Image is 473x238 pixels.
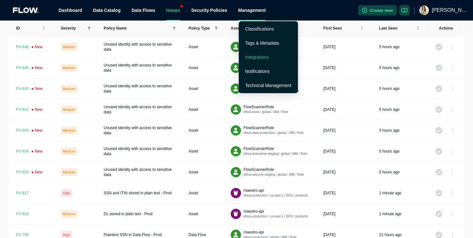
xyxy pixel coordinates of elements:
[245,69,270,74] a: Notifications
[189,86,198,91] span: Asset
[379,107,399,112] div: 5 hours ago
[233,65,238,71] img: Identity
[16,128,42,133] div: PV- 840
[231,84,299,94] div: IdentityFlowScannerRoleethos-data-staging / global / IAM / Role
[189,66,198,70] span: Asset
[323,190,336,196] div: [DATE]
[244,110,288,114] span: ethos-tools / global / IAM / Role
[189,128,198,133] span: Asset
[93,8,121,13] a: Data Catalog
[104,84,172,93] span: Unused identity with access to sensitive data
[231,104,241,115] button: Identity
[231,104,288,115] div: IdentityFlowScannerRoleethos-tools / global / IAM / Role
[189,212,198,216] span: Asset
[379,128,399,133] div: 5 hours ago
[61,168,77,176] div: Medium
[16,149,42,154] div: PV- 834
[231,209,241,219] button: Bucket
[245,26,274,31] a: Classifications
[233,232,238,238] img: Identity
[323,232,336,237] div: [DATE]
[61,26,85,31] span: Severity
[323,65,336,70] div: [DATE]
[16,107,42,112] div: PV- 842
[233,107,238,112] img: Identity
[245,55,269,60] a: Integrations
[231,146,307,156] div: IdentityFlowScannerRoleethos-enterprise-staging / global / IAM / Role
[231,188,308,198] div: Bucketmaestro-apiethos-production / us-east-1 / EKS / production / default
[379,65,399,70] div: 5 hours ago
[244,215,323,218] span: ethos-production / us-east-1 / EKS / production / default
[231,125,304,136] div: IdentityFlowScannerRoleethos-data-production / global / IAM / Role
[323,211,336,216] div: [DATE]
[16,190,29,196] div: PV- 817
[189,191,198,195] span: Asset
[191,8,227,13] a: Security Policies
[323,128,336,133] div: [DATE]
[59,8,82,13] a: Dashboard
[231,167,241,177] button: Identity
[61,147,77,155] div: Medium
[16,211,29,216] div: PV- 816
[233,128,238,133] img: Identity
[189,170,198,174] span: Asset
[244,173,304,176] span: ethos-security-staging / global / IAM / Role
[244,194,323,197] span: ethos-production / us-east-1 / EKS / production / default
[379,211,401,216] div: 1 minute ago
[104,146,172,156] span: Unused identity with access to sensitive data
[244,209,264,214] span: maestro-api
[104,191,172,195] span: SSN and ITIN stored in plain text - Prod
[244,188,264,193] button: maestro-api
[245,40,279,46] a: Tags & Metadata
[61,189,72,197] div: High
[244,230,264,235] button: maestro-api
[232,211,239,217] img: Bucket
[419,5,429,15] img: ACg8ocJohUJBFW_WElZWn2gAk1bZ2MTW4NDy04TrnJ96qQHN5fE9UgsL=s96-c
[379,149,399,154] div: 5 hours ago
[61,85,77,93] div: Medium
[104,212,153,216] span: DL stored in plain text - Prod
[61,43,77,51] div: Medium
[244,152,307,155] span: ethos-enterprise-staging / global / IAM / Role
[16,170,42,175] div: PV- 833
[231,63,241,73] button: Identity
[104,26,170,31] span: Policy Name
[244,167,274,172] button: FlowScannerRole
[231,167,304,177] div: IdentityFlowScannerRoleethos-security-staging / global / IAM / Role
[233,149,238,154] img: Identity
[231,84,241,94] button: Identity
[233,86,238,92] img: Identity
[244,146,274,151] span: FlowScannerRole
[231,42,297,52] div: IdentityFlowScannerRoleethos-production / global / IAM / Role
[244,167,274,172] span: FlowScannerRole
[61,127,77,134] div: Medium
[231,125,241,136] button: Identity
[379,44,399,49] div: 5 hours ago
[379,232,402,237] div: 21 hours ago
[132,8,155,13] span: Data Flows
[323,149,336,154] div: [DATE]
[244,104,274,110] button: FlowScannerRole
[231,209,308,219] div: Bucketmaestro-apiethos-production / us-east-1 / EKS / production / default
[244,146,274,151] button: FlowScannerRole
[379,86,399,91] div: 5 hours ago
[244,131,304,135] span: ethos-data-production / global / IAM / Role
[61,210,77,218] div: Medium
[189,26,212,31] span: Policy Type
[104,233,162,237] span: Plaintext SSN in Data Flow - Prod
[61,106,77,113] div: Medium
[244,105,274,109] span: FlowScannerRole
[16,232,29,237] div: PV- 790
[244,125,274,130] button: FlowScannerRole
[371,20,427,37] th: Last seen
[16,65,42,70] div: PV- 845
[189,149,198,154] span: Asset
[379,190,401,196] div: 1 minute ago
[16,26,41,31] span: ID
[379,170,399,175] div: 5 hours ago
[16,44,42,49] div: PV- 846
[104,126,172,135] span: Unused identity with access to sensitive data
[231,146,241,156] button: Identity
[104,167,172,177] span: Unused identity with access to sensitive data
